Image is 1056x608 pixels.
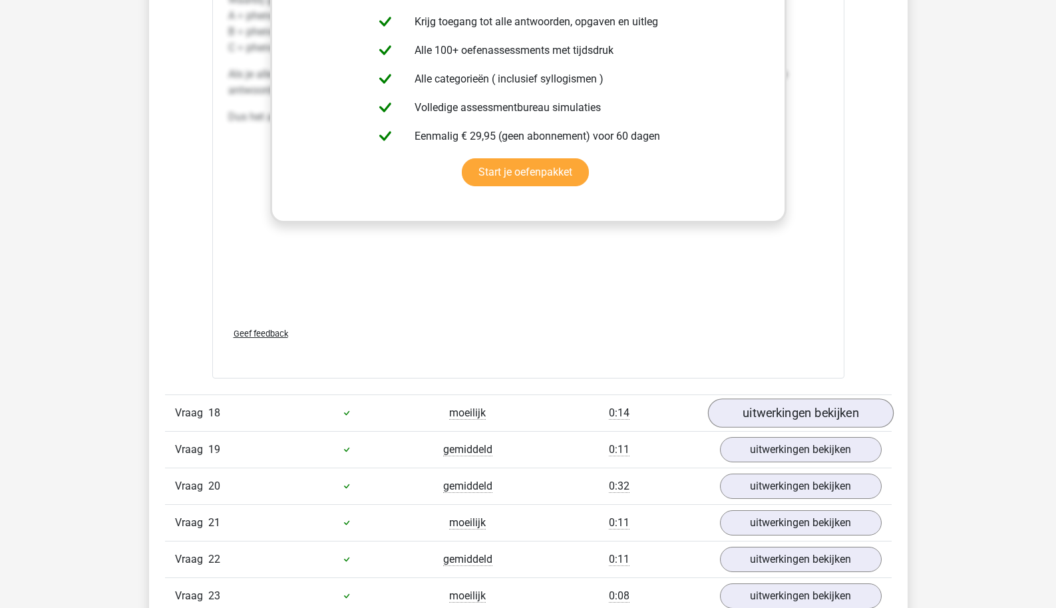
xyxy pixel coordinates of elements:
span: moeilijk [449,589,486,603]
a: uitwerkingen bekijken [720,510,882,535]
span: 21 [208,516,220,529]
span: 23 [208,589,220,602]
span: Vraag [175,551,208,567]
a: uitwerkingen bekijken [720,547,882,572]
span: 20 [208,480,220,492]
span: 0:14 [609,406,629,420]
span: moeilijk [449,406,486,420]
span: 0:11 [609,443,629,456]
span: Vraag [175,515,208,531]
span: 19 [208,443,220,456]
span: Vraag [175,442,208,458]
span: 22 [208,553,220,565]
p: Dus het antwoord is: Sommige phenomenae zijn niet phenomeni [228,109,828,125]
span: Vraag [175,588,208,604]
p: Als je alle mogelijke antwoorden op dezelfde manier opschrijft, kun je zien dat de enige logische... [228,67,828,98]
a: uitwerkingen bekijken [720,474,882,499]
span: 0:32 [609,480,629,493]
span: 0:11 [609,553,629,566]
span: 18 [208,406,220,419]
span: moeilijk [449,516,486,530]
span: Vraag [175,405,208,421]
span: 0:08 [609,589,629,603]
span: Vraag [175,478,208,494]
a: Start je oefenpakket [462,158,589,186]
span: gemiddeld [443,443,492,456]
span: 0:11 [609,516,629,530]
a: uitwerkingen bekijken [707,398,893,428]
span: gemiddeld [443,480,492,493]
a: uitwerkingen bekijken [720,437,882,462]
span: gemiddeld [443,553,492,566]
span: Geef feedback [234,329,288,339]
